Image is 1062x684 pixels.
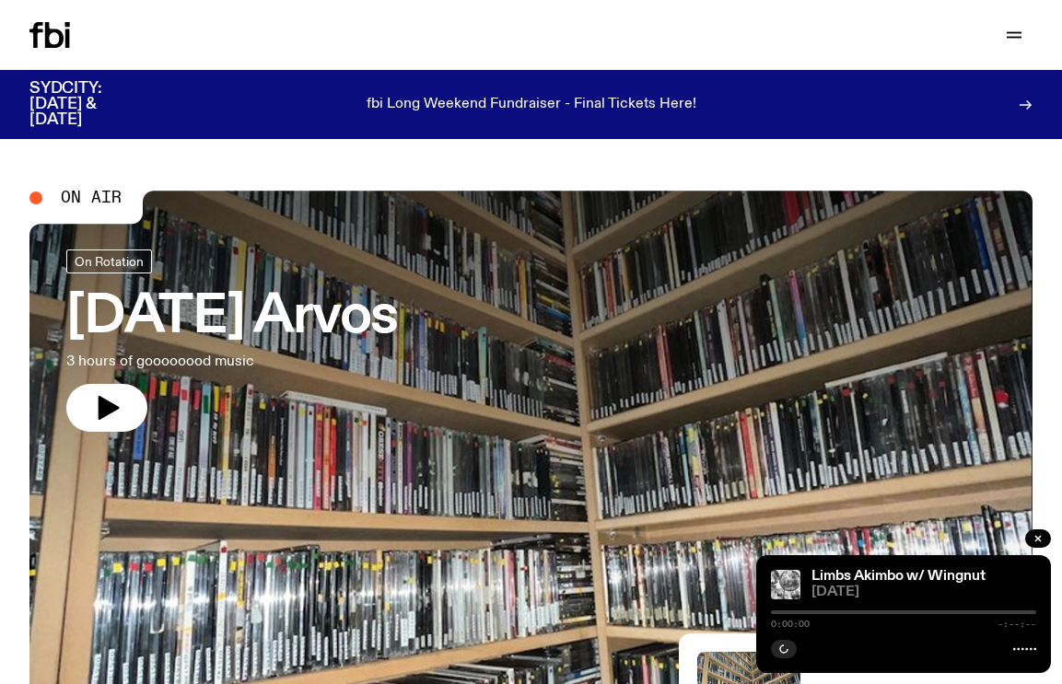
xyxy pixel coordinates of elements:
[66,249,152,273] a: On Rotation
[771,620,810,629] span: 0:00:00
[811,585,1036,599] span: [DATE]
[66,351,398,373] p: 3 hours of goooooood music
[29,81,147,128] h3: SYDCITY: [DATE] & [DATE]
[66,249,398,432] a: [DATE] Arvos3 hours of goooooood music
[367,97,696,113] p: fbi Long Weekend Fundraiser - Final Tickets Here!
[61,190,122,206] span: On Air
[75,255,144,269] span: On Rotation
[771,570,800,599] img: Image from 'Domebooks: Reflecting on Domebook 2' by Lloyd Kahn
[998,620,1036,629] span: -:--:--
[811,569,986,584] a: Limbs Akimbo w/ Wingnut
[66,292,398,343] h3: [DATE] Arvos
